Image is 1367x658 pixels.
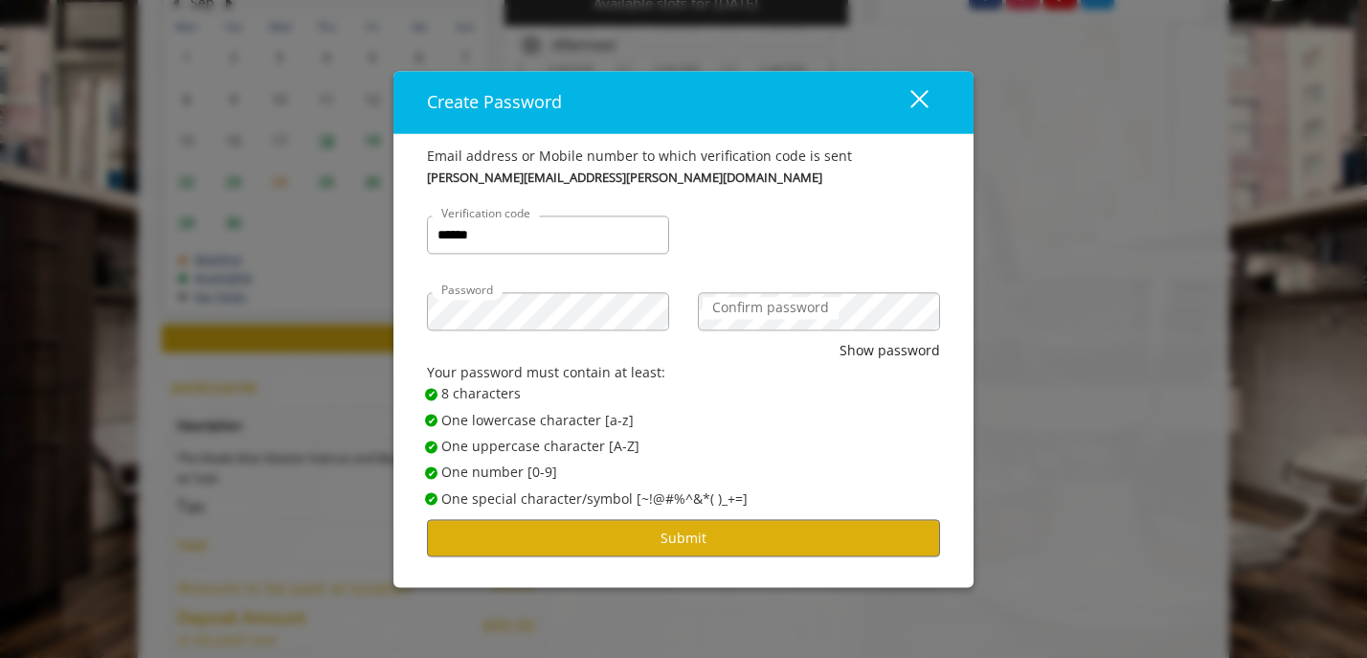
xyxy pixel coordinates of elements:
[441,463,557,484] span: One number [0-9]
[441,488,748,510] span: One special character/symbol [~!@#%^&*( )_+=]
[441,384,521,405] span: 8 characters
[427,147,940,168] div: Email address or Mobile number to which verification code is sent
[888,88,927,117] div: close dialog
[875,82,940,122] button: close dialog
[428,387,436,402] span: ✔
[441,436,639,457] span: One uppercase character [A-Z]
[428,440,436,455] span: ✔
[427,293,669,331] input: Password
[441,410,634,431] span: One lowercase character [a-z]
[703,298,839,319] label: Confirm password
[428,491,436,507] span: ✔
[428,413,436,428] span: ✔
[427,168,822,188] b: [PERSON_NAME][EMAIL_ADDRESS][PERSON_NAME][DOMAIN_NAME]
[432,205,540,223] label: Verification code
[840,341,940,362] button: Show password
[427,216,669,255] input: Verification code
[427,520,940,557] button: Submit
[698,293,940,331] input: Confirm password
[427,362,940,383] div: Your password must contain at least:
[428,465,436,481] span: ✔
[427,91,562,114] span: Create Password
[432,282,503,300] label: Password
